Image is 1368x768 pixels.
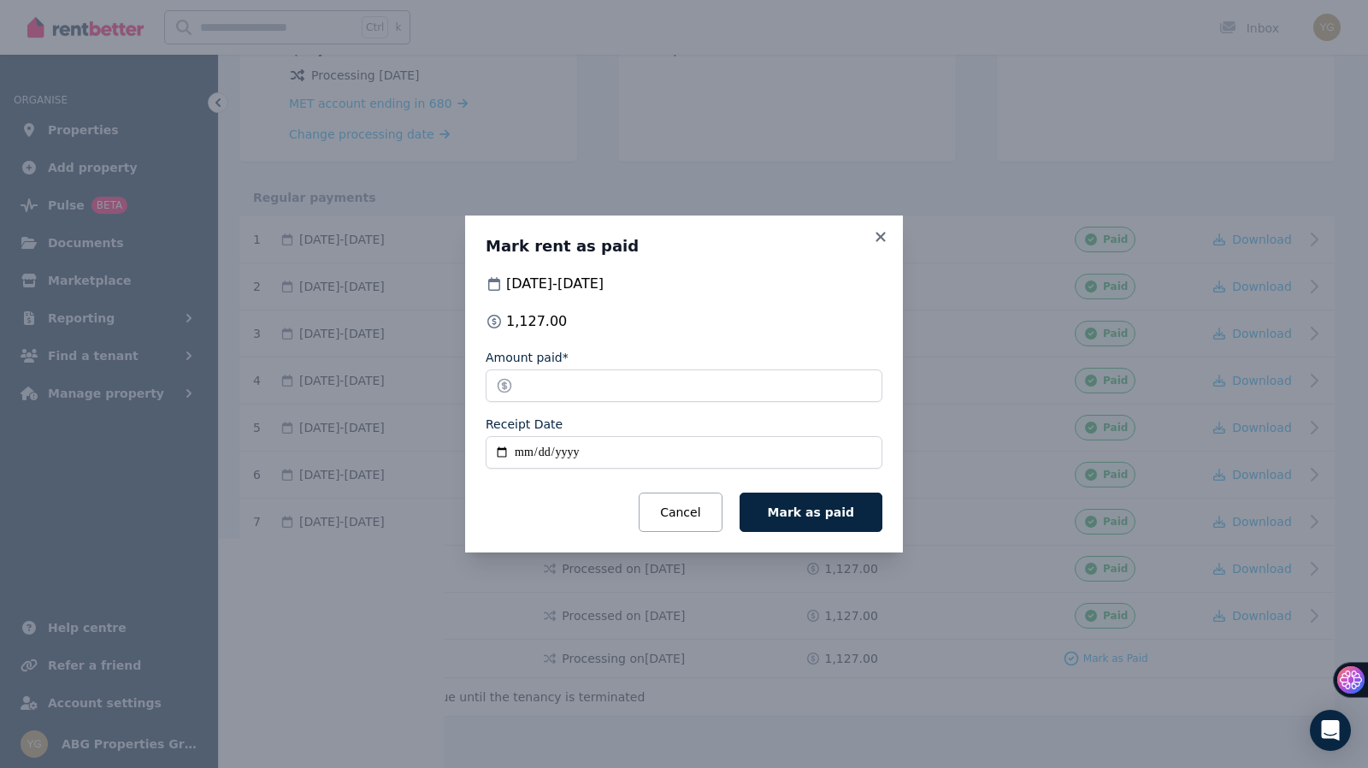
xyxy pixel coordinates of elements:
[768,505,854,519] span: Mark as paid
[486,416,563,433] label: Receipt Date
[740,493,882,532] button: Mark as paid
[486,236,882,257] h3: Mark rent as paid
[486,349,569,366] label: Amount paid*
[639,493,722,532] button: Cancel
[1310,710,1351,751] div: Open Intercom Messenger
[506,311,567,332] span: 1,127.00
[506,274,604,294] span: [DATE] - [DATE]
